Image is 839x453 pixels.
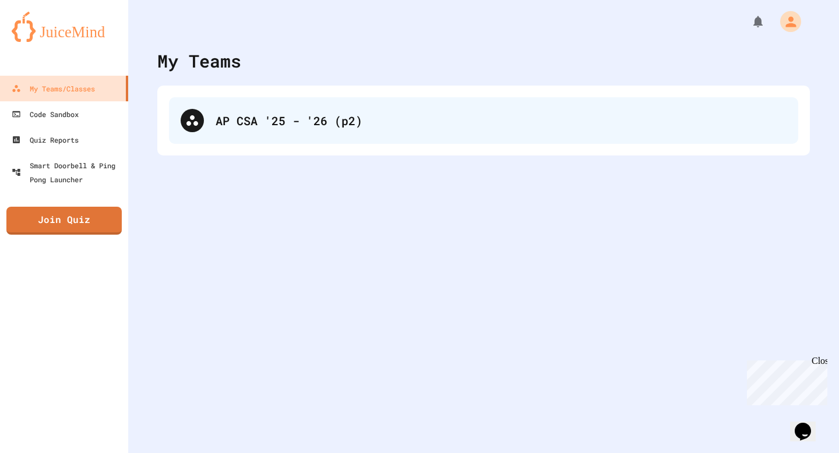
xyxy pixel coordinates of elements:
div: AP CSA '25 - '26 (p2) [216,112,787,129]
img: logo-orange.svg [12,12,117,42]
iframe: chat widget [742,356,827,405]
iframe: chat widget [790,406,827,441]
div: Code Sandbox [12,107,79,121]
div: My Notifications [729,12,768,31]
div: Quiz Reports [12,133,79,147]
div: AP CSA '25 - '26 (p2) [169,97,798,144]
div: Smart Doorbell & Ping Pong Launcher [12,158,124,186]
div: My Teams/Classes [12,82,95,95]
a: Join Quiz [6,207,122,235]
div: Chat with us now!Close [5,5,80,74]
div: My Teams [157,48,241,74]
div: My Account [768,8,804,35]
